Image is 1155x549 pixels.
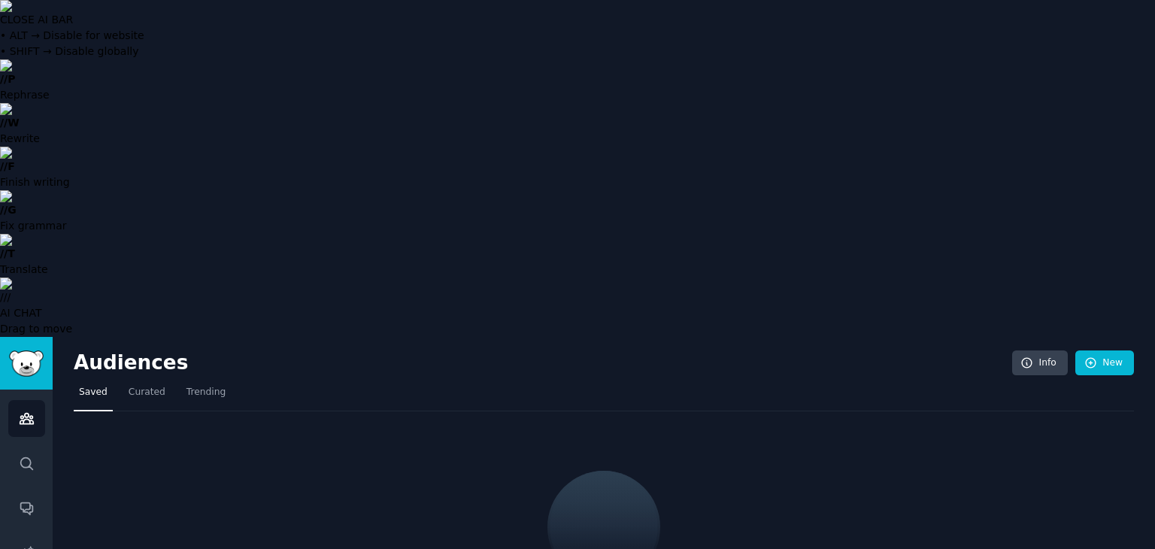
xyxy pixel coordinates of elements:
h2: Audiences [74,351,1012,375]
a: Info [1012,350,1068,376]
span: Curated [129,386,165,399]
span: Trending [186,386,226,399]
a: Curated [123,381,171,411]
span: Saved [79,386,108,399]
a: Saved [74,381,113,411]
a: Trending [181,381,231,411]
a: New [1075,350,1134,376]
img: GummySearch logo [9,350,44,377]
